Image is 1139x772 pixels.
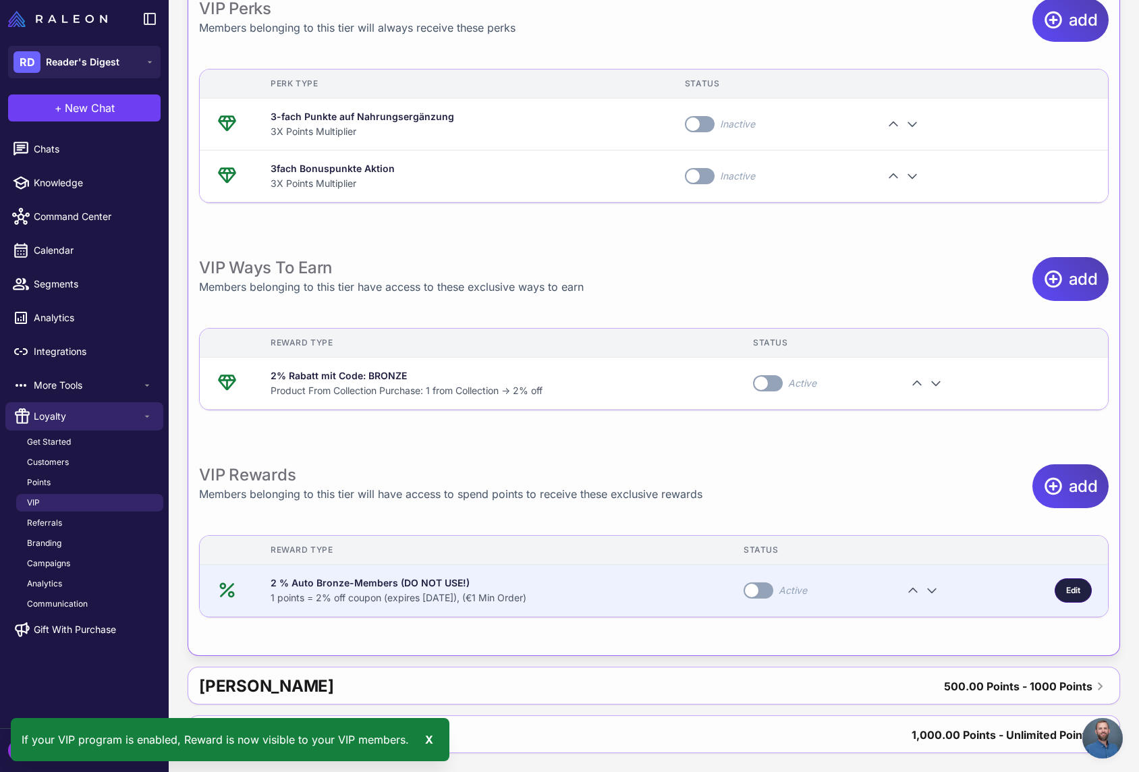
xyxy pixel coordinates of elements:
span: More Tools [34,378,142,393]
span: Chats [34,142,152,157]
a: Referrals [16,514,163,532]
a: Analytics [5,304,163,332]
th: Status [727,536,885,565]
span: add [1069,257,1098,301]
span: Analytics [27,578,62,590]
a: VIP [16,494,163,512]
a: Chat öffnen [1082,718,1123,759]
div: [PERSON_NAME] [199,670,639,702]
span: Command Center [34,209,152,224]
div: 3X Points Multiplier [271,176,652,191]
span: New Chat [65,100,115,116]
span: Analytics [34,310,152,325]
div: 500.00 Points - 1000 Points [944,675,1092,697]
span: Campaigns [27,557,70,570]
span: Get Started [27,436,71,448]
div: VIP Ways To Earn [199,257,584,279]
span: Communication [27,598,88,610]
div: 1 points = 2% off coupon (expires [DATE]), (€1 Min Order) [271,590,711,605]
div: 3fach Bonuspunkte Aktion [271,161,652,176]
span: Knowledge [34,175,152,190]
img: Raleon Logo [8,11,107,27]
th: Reward Type [254,329,737,358]
span: Calendar [34,243,152,258]
div: Active [779,583,807,598]
a: Communication [16,595,163,613]
a: Segments [5,270,163,298]
span: Integrations [34,344,152,359]
th: Reward Type [254,536,727,565]
span: Branding [27,537,61,549]
span: + [55,100,62,116]
th: Status [669,70,866,99]
div: 1,000.00 Points - Unlimited Points [912,724,1092,746]
a: Get Started [16,433,163,451]
th: Perk Type [254,70,669,99]
a: Calendar [5,236,163,265]
div: Members belonging to this tier will have access to spend points to receive these exclusive rewards [199,464,702,508]
div: 2 % Auto Bronze-Members (DO NOT USE!) [271,576,711,590]
span: Loyalty [34,409,142,424]
div: 3X Points Multiplier [271,124,652,139]
a: Campaigns [16,555,163,572]
a: Chats [5,135,163,163]
div: Active [788,376,816,391]
div: VIP Rewards [199,464,702,486]
a: Integrations [5,337,163,366]
a: Command Center [5,202,163,231]
a: Gift With Purchase [5,615,163,644]
span: Points [27,476,51,489]
span: VIP [27,497,40,509]
span: Referrals [27,517,62,529]
div: Inactive [720,169,755,184]
a: Branding [16,534,163,552]
a: Points [16,474,163,491]
span: Reader's Digest [46,55,119,70]
th: Status [737,329,889,358]
div: RD [8,740,35,761]
div: If your VIP program is enabled, Reward is now visible to your VIP members. [11,718,449,761]
div: Inactive [720,117,755,132]
a: Analytics [16,575,163,592]
div: Product From Collection Purchase: 1 from Collection → 2% off [271,383,721,398]
div: 2% Rabatt mit Code: BRONZE [271,368,721,383]
div: RD [13,51,40,73]
span: add [1069,464,1098,508]
span: Segments [34,277,152,292]
span: Customers [27,456,69,468]
span: Edit [1066,584,1080,597]
button: +New Chat [8,94,161,121]
div: X [420,729,439,750]
div: Members belonging to this tier have access to these exclusive ways to earn [199,257,584,301]
a: Knowledge [5,169,163,197]
div: 3-fach Punkte auf Nahrungsergänzung [271,109,652,124]
button: RDReader's Digest [8,46,161,78]
a: Customers [16,453,163,471]
span: Gift With Purchase [34,622,116,637]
